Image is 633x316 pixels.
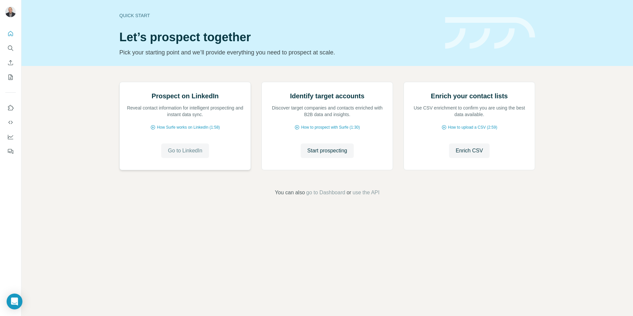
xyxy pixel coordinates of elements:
[7,294,22,309] div: Open Intercom Messenger
[5,116,16,128] button: Use Surfe API
[119,31,437,44] h1: Let’s prospect together
[301,143,354,158] button: Start prospecting
[290,91,365,101] h2: Identify target accounts
[352,189,379,197] button: use the API
[449,143,490,158] button: Enrich CSV
[306,189,345,197] button: go to Dashboard
[268,105,386,118] p: Discover target companies and contacts enriched with B2B data and insights.
[5,102,16,114] button: Use Surfe on LinkedIn
[5,71,16,83] button: My lists
[5,42,16,54] button: Search
[126,105,244,118] p: Reveal contact information for intelligent prospecting and instant data sync.
[5,145,16,157] button: Feedback
[5,131,16,143] button: Dashboard
[347,189,351,197] span: or
[119,12,437,19] div: Quick start
[301,124,360,130] span: How to prospect with Surfe (1:30)
[410,105,528,118] p: Use CSV enrichment to confirm you are using the best data available.
[448,124,497,130] span: How to upload a CSV (2:59)
[5,28,16,40] button: Quick start
[5,57,16,69] button: Enrich CSV
[5,7,16,17] img: Avatar
[456,147,483,155] span: Enrich CSV
[161,143,209,158] button: Go to LinkedIn
[275,189,305,197] span: You can also
[152,91,219,101] h2: Prospect on LinkedIn
[119,48,437,57] p: Pick your starting point and we’ll provide everything you need to prospect at scale.
[445,17,535,49] img: banner
[157,124,220,130] span: How Surfe works on LinkedIn (1:58)
[307,147,347,155] span: Start prospecting
[431,91,508,101] h2: Enrich your contact lists
[168,147,202,155] span: Go to LinkedIn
